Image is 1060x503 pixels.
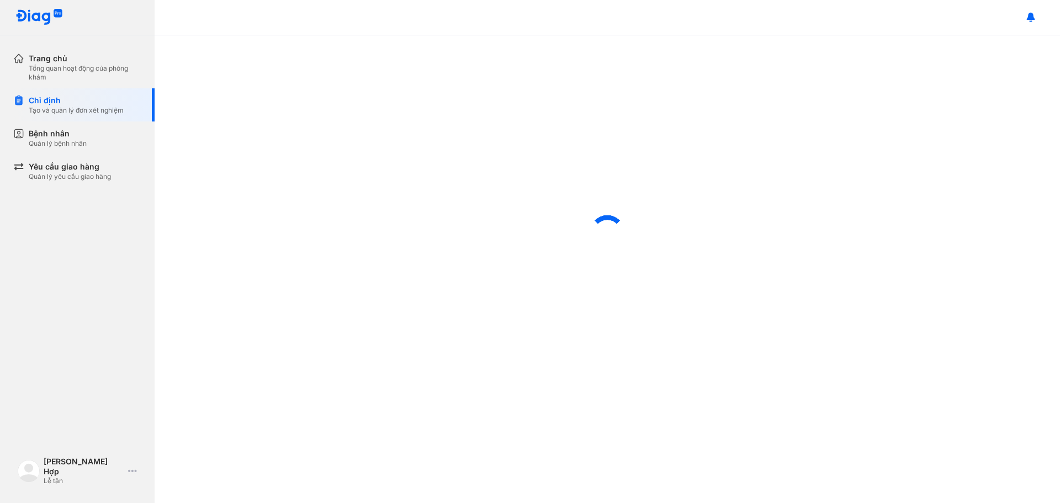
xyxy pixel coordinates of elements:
[29,139,87,148] div: Quản lý bệnh nhân
[29,172,111,181] div: Quản lý yêu cầu giao hàng
[44,476,124,485] div: Lễ tân
[44,457,124,476] div: [PERSON_NAME] Hợp
[29,64,141,82] div: Tổng quan hoạt động của phòng khám
[29,161,111,172] div: Yêu cầu giao hàng
[29,53,141,64] div: Trang chủ
[15,9,63,26] img: logo
[29,106,124,115] div: Tạo và quản lý đơn xét nghiệm
[29,128,87,139] div: Bệnh nhân
[29,95,124,106] div: Chỉ định
[18,460,40,482] img: logo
